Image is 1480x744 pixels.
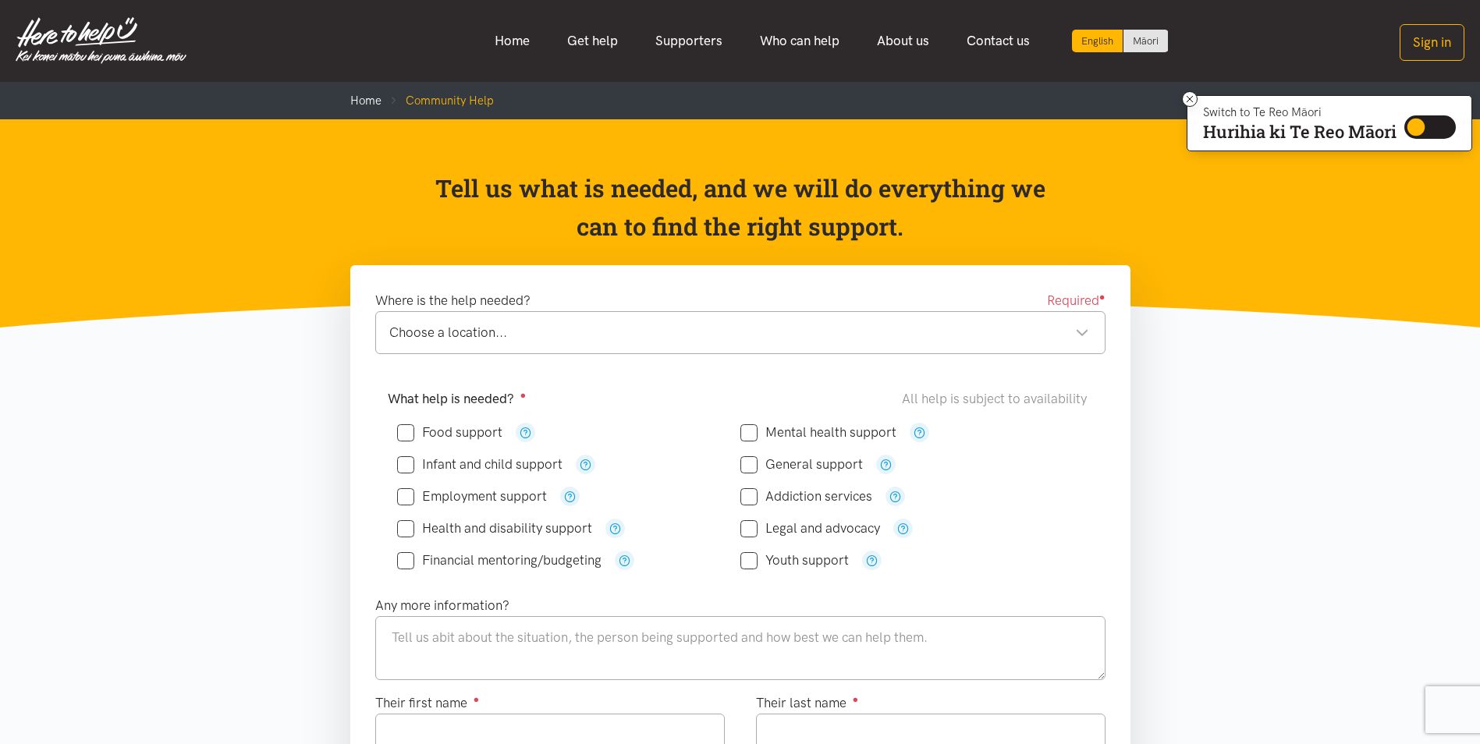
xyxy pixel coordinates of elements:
[474,693,480,705] sup: ●
[397,522,592,535] label: Health and disability support
[382,91,494,110] li: Community Help
[1123,30,1168,52] a: Switch to Te Reo Māori
[858,24,948,58] a: About us
[1203,125,1397,139] p: Hurihia ki Te Reo Māori
[740,554,849,567] label: Youth support
[397,490,547,503] label: Employment support
[397,458,563,471] label: Infant and child support
[1400,24,1464,61] button: Sign in
[397,426,502,439] label: Food support
[375,290,531,311] label: Where is the help needed?
[548,24,637,58] a: Get help
[637,24,741,58] a: Supporters
[741,24,858,58] a: Who can help
[1072,30,1123,52] div: Current language
[902,388,1093,409] div: All help is subject to availability
[853,693,859,705] sup: ●
[375,693,480,714] label: Their first name
[397,554,602,567] label: Financial mentoring/budgeting
[375,595,509,616] label: Any more information?
[1203,108,1397,117] p: Switch to Te Reo Māori
[389,322,1089,343] div: Choose a location...
[520,389,527,401] sup: ●
[740,522,880,535] label: Legal and advocacy
[1072,30,1169,52] div: Language toggle
[1047,290,1106,311] span: Required
[476,24,548,58] a: Home
[756,693,859,714] label: Their last name
[740,458,863,471] label: General support
[948,24,1049,58] a: Contact us
[1099,291,1106,303] sup: ●
[16,17,186,64] img: Home
[430,169,1050,246] p: Tell us what is needed, and we will do everything we can to find the right support.
[388,388,527,409] label: What help is needed?
[350,94,382,108] a: Home
[740,490,872,503] label: Addiction services
[740,426,896,439] label: Mental health support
